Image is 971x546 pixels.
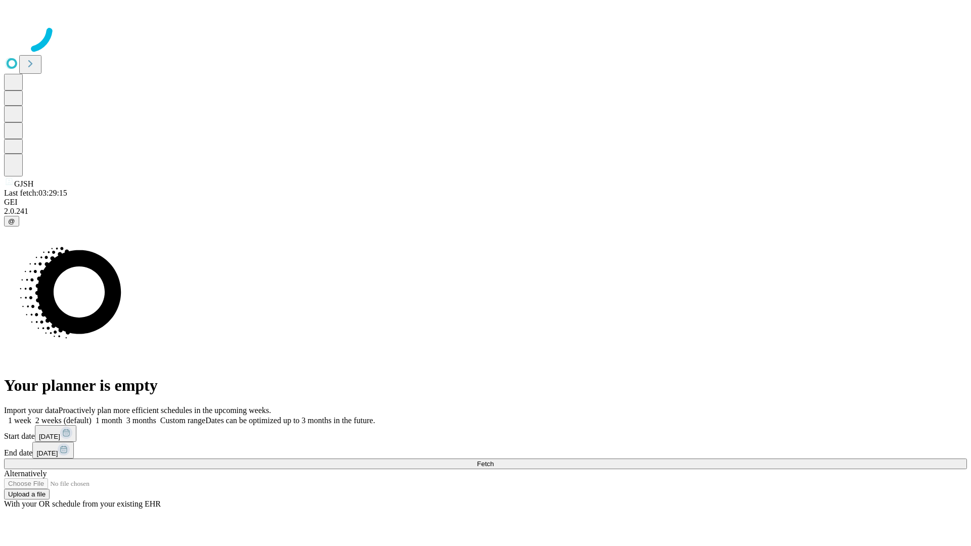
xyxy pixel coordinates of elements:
[4,489,50,499] button: Upload a file
[8,416,31,425] span: 1 week
[4,198,967,207] div: GEI
[4,469,47,478] span: Alternatively
[4,442,967,459] div: End date
[35,416,92,425] span: 2 weeks (default)
[35,425,76,442] button: [DATE]
[205,416,375,425] span: Dates can be optimized up to 3 months in the future.
[36,449,58,457] span: [DATE]
[4,406,59,415] span: Import your data
[126,416,156,425] span: 3 months
[96,416,122,425] span: 1 month
[4,189,67,197] span: Last fetch: 03:29:15
[4,459,967,469] button: Fetch
[477,460,494,468] span: Fetch
[59,406,271,415] span: Proactively plan more efficient schedules in the upcoming weeks.
[14,179,33,188] span: GJSH
[4,207,967,216] div: 2.0.241
[4,376,967,395] h1: Your planner is empty
[4,499,161,508] span: With your OR schedule from your existing EHR
[8,217,15,225] span: @
[160,416,205,425] span: Custom range
[4,216,19,226] button: @
[39,433,60,440] span: [DATE]
[32,442,74,459] button: [DATE]
[4,425,967,442] div: Start date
